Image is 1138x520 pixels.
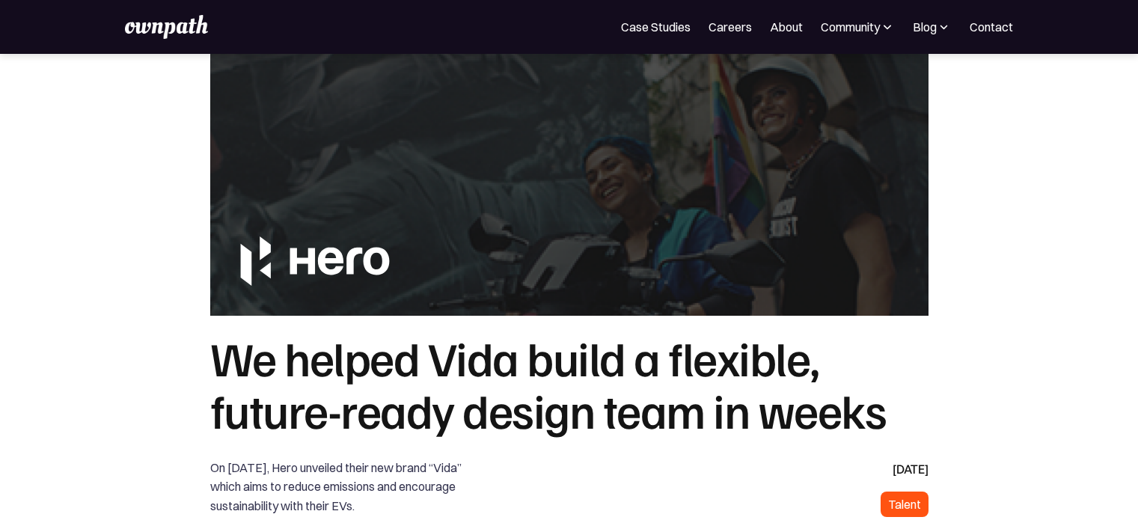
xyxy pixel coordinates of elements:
div: Blog [913,18,952,36]
div: [DATE] [893,459,929,480]
div: Community [821,18,895,36]
div: Talent [888,494,921,515]
h1: We helped Vida build a flexible, future-ready design team in weeks [210,331,929,436]
div: Community [821,18,880,36]
a: Contact [970,18,1013,36]
a: Careers [709,18,752,36]
div: On [DATE], Hero unveiled their new brand “Vida” which aims to reduce emissions and encourage sust... [210,459,493,516]
div: Blog [913,18,937,36]
a: Case Studies [621,18,691,36]
a: About [770,18,803,36]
